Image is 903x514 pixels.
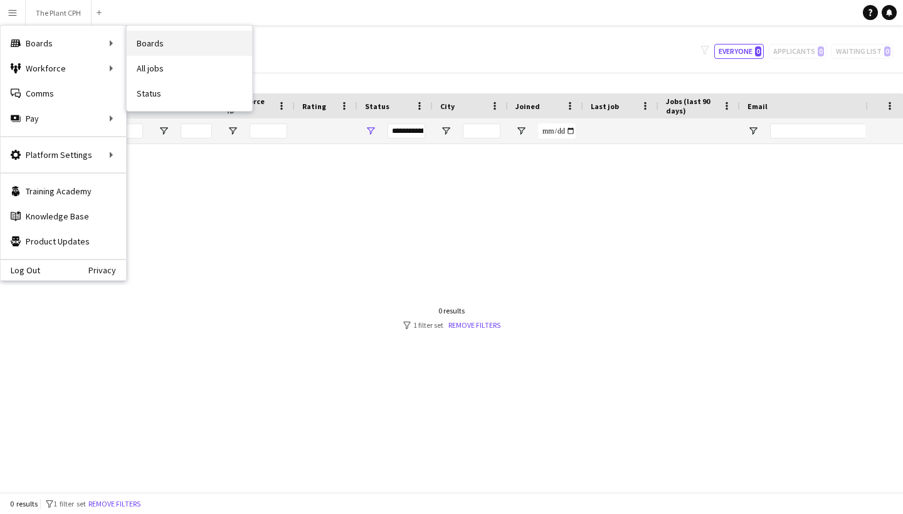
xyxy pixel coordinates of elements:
div: Platform Settings [1,142,126,167]
a: Privacy [88,265,126,275]
span: City [440,102,455,111]
input: First Name Filter Input [112,123,143,139]
a: Boards [127,31,252,56]
a: Knowledge Base [1,204,126,229]
button: Everyone0 [714,44,764,59]
input: Workforce ID Filter Input [250,123,287,139]
button: Open Filter Menu [747,125,759,137]
input: Last Name Filter Input [181,123,212,139]
span: Joined [515,102,540,111]
span: Last job [591,102,619,111]
a: Comms [1,81,126,106]
button: Open Filter Menu [515,125,527,137]
div: 0 results [403,306,500,315]
div: Workforce [1,56,126,81]
span: Rating [302,102,326,111]
a: Log Out [1,265,40,275]
input: Joined Filter Input [538,123,576,139]
a: All jobs [127,56,252,81]
span: Email [747,102,768,111]
a: Training Academy [1,179,126,204]
button: Open Filter Menu [158,125,169,137]
button: The Plant CPH [26,1,92,25]
button: Open Filter Menu [440,125,451,137]
button: Remove filters [86,497,143,511]
div: Boards [1,31,126,56]
div: 1 filter set [403,320,500,330]
a: Remove filters [448,320,500,330]
input: City Filter Input [463,123,500,139]
span: 0 [755,46,761,56]
span: Status [365,102,389,111]
a: Product Updates [1,229,126,254]
div: Pay [1,106,126,131]
span: 1 filter set [53,499,86,508]
a: Status [127,81,252,106]
button: Open Filter Menu [365,125,376,137]
span: Jobs (last 90 days) [666,97,717,115]
button: Open Filter Menu [227,125,238,137]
